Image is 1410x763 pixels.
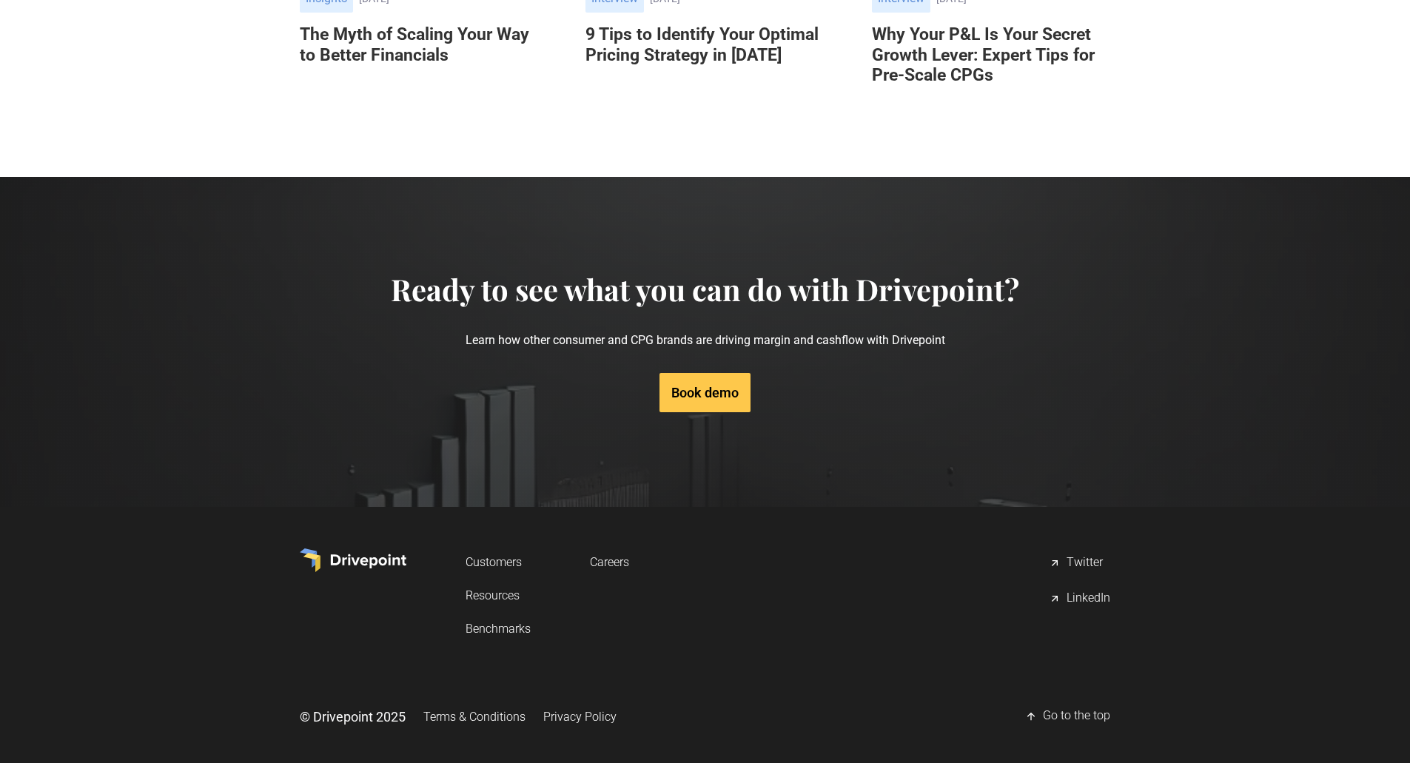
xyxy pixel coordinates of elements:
a: Resources [466,582,531,609]
a: Why Your P&L Is Your Secret Growth Lever: Expert Tips for Pre-Scale CPGs [872,24,1110,86]
h4: Ready to see what you can do with Drivepoint? [391,272,1019,307]
div: © Drivepoint 2025 [300,707,406,726]
a: Terms & Conditions [423,703,526,730]
p: Learn how other consumer and CPG brands are driving margin and cashflow with Drivepoint [391,307,1019,373]
a: Benchmarks [466,615,531,642]
div: Go to the top [1043,707,1110,725]
div: LinkedIn [1067,590,1110,608]
a: Go to the top [1025,702,1110,731]
a: LinkedIn [1049,584,1110,614]
a: Careers [590,548,629,576]
div: Twitter [1067,554,1103,572]
a: Twitter [1049,548,1110,578]
a: Book demo [659,373,751,412]
a: Privacy Policy [543,703,617,730]
a: The Myth of Scaling Your Way to Better Financials [300,24,538,65]
a: 9 Tips to Identify Your Optimal Pricing Strategy in [DATE] [585,24,824,65]
a: Customers [466,548,531,576]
